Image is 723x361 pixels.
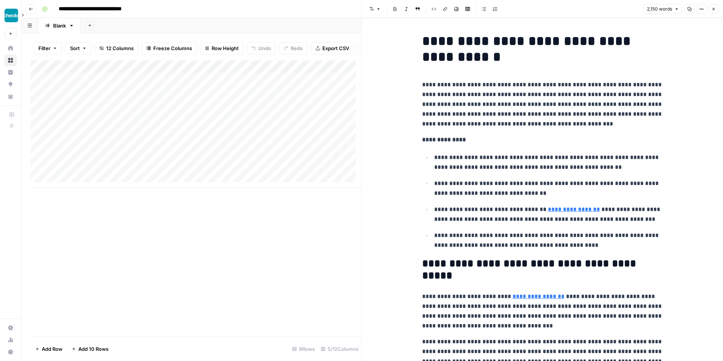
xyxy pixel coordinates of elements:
a: Blank [38,18,81,33]
a: Usage [5,334,17,346]
button: Workspace: Checkr [5,6,17,25]
button: 12 Columns [95,42,139,54]
button: Sort [65,42,92,54]
button: Row Height [200,42,244,54]
a: Insights [5,66,17,78]
span: Sort [70,44,80,52]
button: 2,150 words [644,4,682,14]
button: Redo [279,42,308,54]
a: Settings [5,322,17,334]
span: 2,150 words [647,6,672,12]
button: Filter [34,42,62,54]
span: 12 Columns [106,44,134,52]
button: Undo [247,42,276,54]
span: Export CSV [322,44,349,52]
button: Help + Support [5,346,17,358]
span: Add 10 Rows [78,345,108,353]
span: Row Height [212,44,239,52]
a: Opportunities [5,78,17,90]
button: Freeze Columns [142,42,197,54]
span: Add Row [42,345,63,353]
button: Add Row [31,343,67,355]
img: Checkr Logo [5,9,18,22]
a: Your Data [5,90,17,102]
a: Browse [5,54,17,66]
span: Redo [291,44,303,52]
div: 5/12 Columns [318,343,361,355]
button: Export CSV [311,42,354,54]
div: Blank [53,22,66,29]
span: Freeze Columns [153,44,192,52]
span: Filter [38,44,50,52]
div: 8 Rows [289,343,318,355]
span: Undo [258,44,271,52]
a: Home [5,42,17,54]
button: Add 10 Rows [67,343,113,355]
